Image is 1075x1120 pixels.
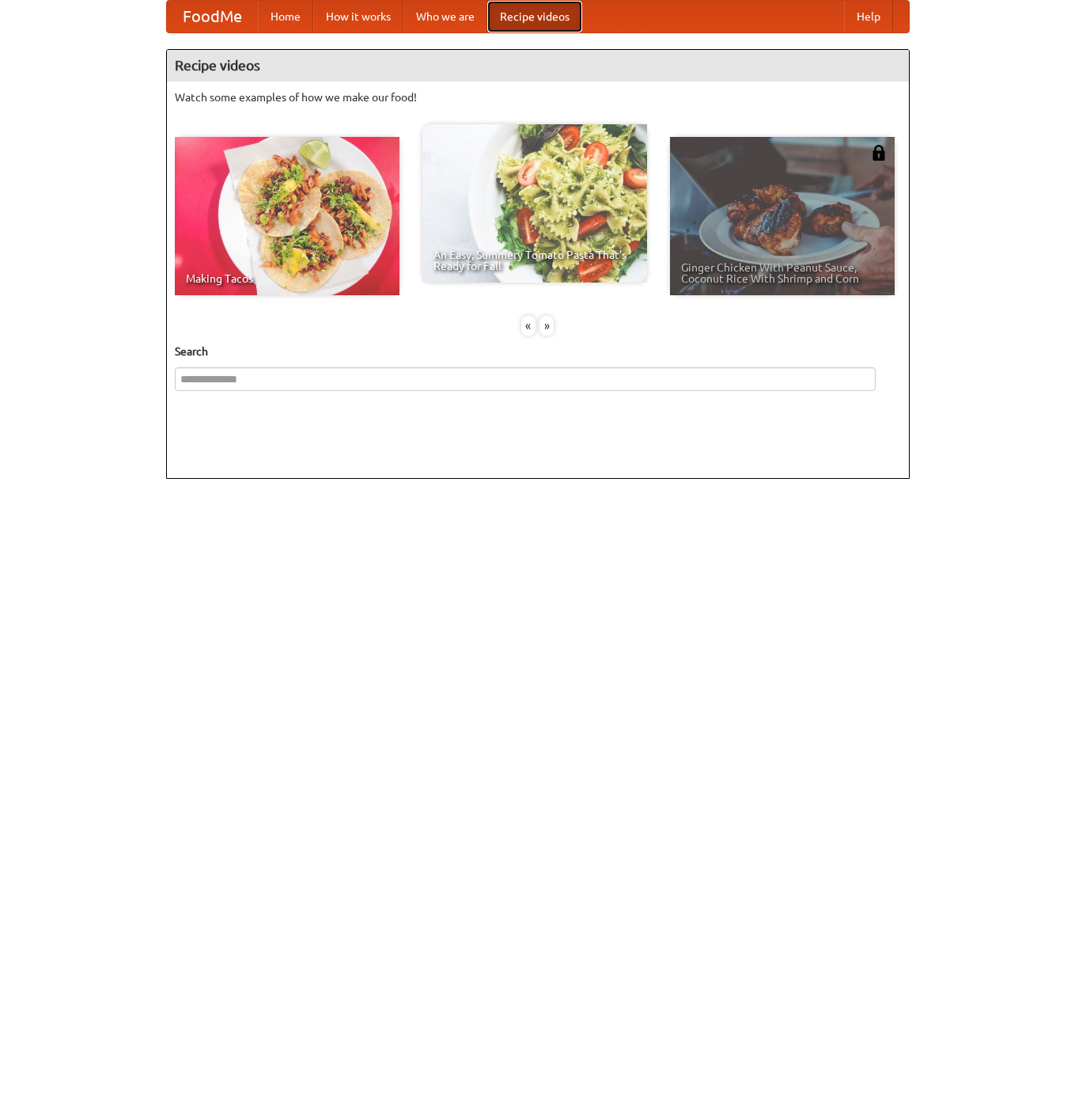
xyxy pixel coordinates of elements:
img: 483408.png [871,145,887,161]
h5: Search [175,344,901,359]
a: Who we are [403,1,487,32]
div: « [521,316,536,336]
span: An Easy, Summery Tomato Pasta That's Ready for Fall [433,249,636,271]
p: Watch some examples of how we make our food! [175,89,901,105]
a: Making Tacos [175,137,399,295]
a: FoodMe [167,1,258,32]
span: Making Tacos [186,273,388,284]
a: Help [844,1,893,32]
a: Recipe videos [487,1,582,32]
a: Home [258,1,313,32]
div: » [539,316,554,336]
a: How it works [313,1,403,32]
h4: Recipe videos [167,50,909,82]
a: An Easy, Summery Tomato Pasta That's Ready for Fall [422,124,647,283]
